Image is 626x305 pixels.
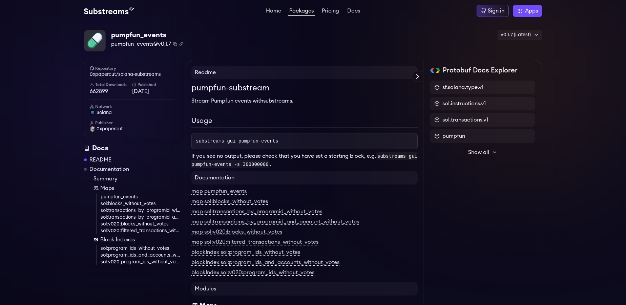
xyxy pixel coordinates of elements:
a: Packages [288,8,315,16]
img: Map icon [93,186,99,191]
a: blockIndex sol:v020:program_ids_without_votes [191,270,314,276]
h1: pumpfun-substream [191,82,418,94]
a: sol:v020:filtered_transactions_without_votes [101,227,180,234]
a: sol:blocks_without_votes [101,200,180,207]
h6: Network [90,104,174,109]
span: 0xpapercut [97,126,123,132]
a: pumpfun_events [101,194,180,200]
a: map sol:v020:blocks_without_votes [191,229,282,235]
div: v0.1.7 (Latest) [498,30,542,40]
a: Summary [93,175,180,183]
h6: Repository [90,66,174,71]
a: 0xpapercut [90,126,174,132]
span: pumpfun [442,132,465,140]
a: Sign in [477,5,509,17]
p: If you see no output, please check that you have set a starting block, e.g. . [191,152,418,168]
span: Show all [468,148,489,156]
p: Stream Pumpfun events with . [191,97,418,105]
code: substreams gui pumpfun-events -s 300000000 [191,152,417,168]
span: sol.instructions.v1 [442,100,486,108]
a: blockIndex sol:program_ids_and_accounts_without_votes [191,260,339,266]
a: Home [265,8,283,15]
img: User Avatar [90,126,95,132]
a: Block Indexes [93,236,180,244]
h2: Usage [191,116,418,128]
h4: Documentation [191,171,418,184]
span: 662899 [90,87,132,95]
span: solana [97,109,112,116]
img: Substream's logo [84,7,134,15]
h6: Publisher [90,120,174,126]
span: substreams gui pumpfun-events [196,138,278,144]
a: Maps [93,184,180,192]
a: map pumpfun_events [191,189,247,195]
span: sf.solana.type.v1 [442,83,483,91]
a: sol:transactions_by_programid_without_votes [101,207,180,214]
a: 0xpapercut/solana-substreams [90,71,174,78]
img: github [90,66,94,70]
img: Package Logo [84,30,105,51]
a: sol:program_ids_without_votes [101,245,180,252]
a: sol:program_ids_and_accounts_without_votes [101,252,180,259]
a: solana [90,109,174,116]
span: sol.transactions.v1 [442,116,488,124]
button: Copy .spkg link to clipboard [179,42,183,46]
div: Docs [84,144,180,153]
h4: Modules [191,282,418,296]
a: sol:v020:program_ids_without_votes [101,259,180,265]
img: solana [90,110,95,115]
a: sol:v020:blocks_without_votes [101,221,180,227]
img: Block Index icon [93,237,99,242]
h4: Readme [191,66,418,79]
a: map sol:v020:filtered_transactions_without_votes [191,239,318,245]
span: pumpfun_events@v0.1.7 [111,40,171,48]
span: Apps [525,7,538,15]
a: blockIndex sol:program_ids_without_votes [191,249,300,256]
button: Copy package name and version [173,42,177,46]
button: Show all [430,146,535,159]
a: map sol:transactions_by_programid_without_votes [191,209,322,215]
a: sol:transactions_by_programid_and_account_without_votes [101,214,180,221]
a: Docs [346,8,361,15]
div: pumpfun_events [111,30,183,40]
h6: Total Downloads [90,82,132,87]
img: Protobuf [430,68,440,73]
a: Pricing [320,8,340,15]
a: substreams [263,98,292,104]
a: map sol:transactions_by_programid_and_account_without_votes [191,219,359,225]
h2: Protobuf Docs Explorer [443,66,518,75]
span: [DATE] [132,87,174,95]
a: Documentation [89,165,129,173]
h6: Published [132,82,174,87]
a: map sol:blocks_without_votes [191,199,268,205]
div: Sign in [488,7,504,15]
a: README [89,156,111,164]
